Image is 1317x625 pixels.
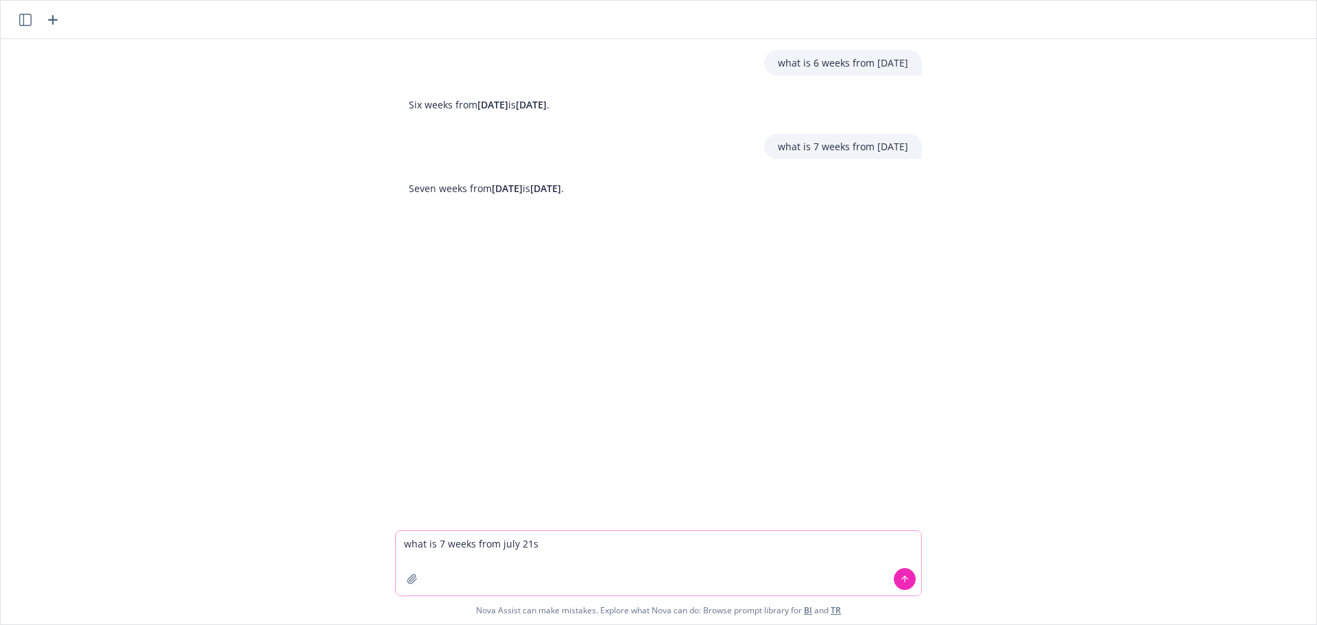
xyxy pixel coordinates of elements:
[778,139,908,154] p: what is 7 weeks from [DATE]
[6,596,1311,624] span: Nova Assist can make mistakes. Explore what Nova can do: Browse prompt library for and
[831,604,841,616] a: TR
[804,604,812,616] a: BI
[530,182,561,195] span: [DATE]
[409,97,549,112] p: Six weeks from is .
[516,98,547,111] span: [DATE]
[396,531,921,595] textarea: what is 7 weeks from [DATE]
[409,181,564,196] p: Seven weeks from is .
[492,182,523,195] span: [DATE]
[778,56,908,70] p: what is 6 weeks from [DATE]
[477,98,508,111] span: [DATE]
